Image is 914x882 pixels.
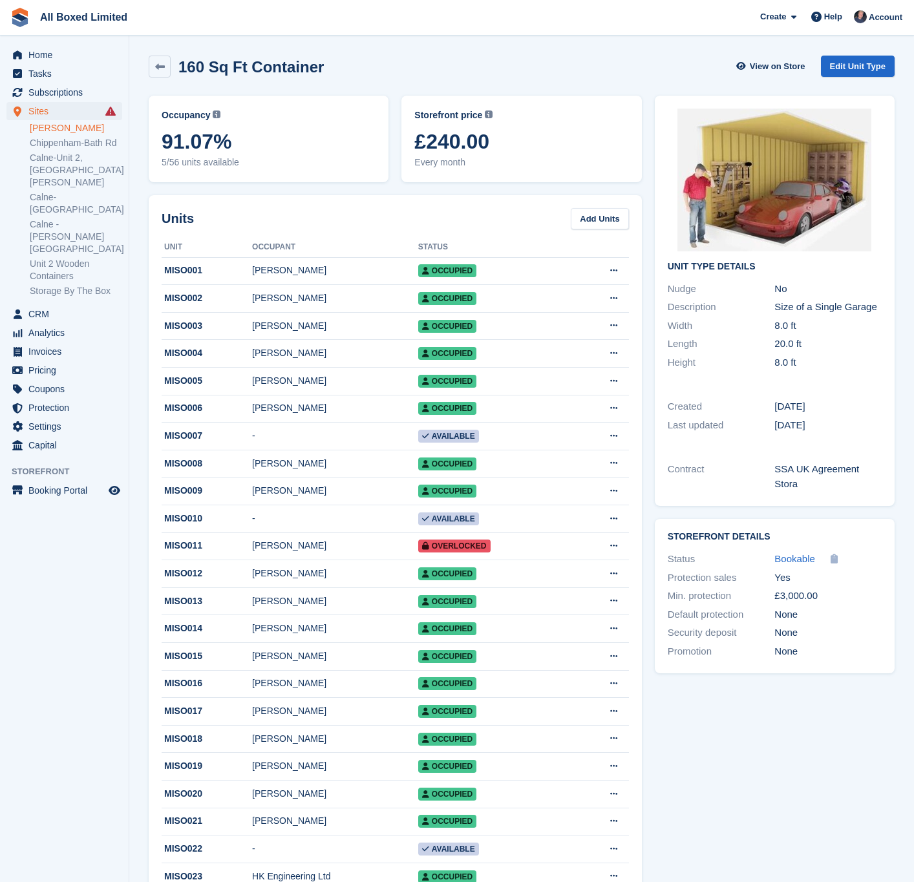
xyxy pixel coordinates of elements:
div: Length [668,337,775,352]
div: Default protection [668,607,775,622]
div: MISO004 [162,346,252,360]
a: menu [6,46,122,64]
div: [PERSON_NAME] [252,484,418,498]
span: Capital [28,436,106,454]
span: Occupied [418,677,476,690]
span: Occupied [418,650,476,663]
a: Bookable [774,552,815,567]
span: Occupied [418,485,476,498]
span: 5/56 units available [162,156,376,169]
div: None [774,607,882,622]
div: [PERSON_NAME] [252,264,418,277]
span: Available [418,430,479,443]
div: MISO022 [162,842,252,856]
span: Tasks [28,65,106,83]
div: MISO005 [162,374,252,388]
div: [PERSON_NAME] [252,732,418,746]
span: Occupied [418,760,476,773]
div: [DATE] [774,399,882,414]
img: icon-info-grey-7440780725fd019a000dd9b08b2336e03edf1995a4989e88bcd33f0948082b44.svg [213,110,220,118]
span: Coupons [28,380,106,398]
div: MISO006 [162,401,252,415]
div: [PERSON_NAME] [252,567,418,580]
span: Occupied [418,788,476,801]
div: Security deposit [668,625,775,640]
span: Analytics [28,324,106,342]
td: - [252,505,418,533]
a: menu [6,399,122,417]
div: [DATE] [774,418,882,433]
a: Preview store [107,483,122,498]
div: £3,000.00 [774,589,882,604]
a: Chippenham-Bath Rd [30,137,122,149]
span: Occupied [418,622,476,635]
a: Calne-[GEOGRAPHIC_DATA] [30,191,122,216]
div: 8.0 ft [774,355,882,370]
div: MISO013 [162,594,252,608]
div: MISO018 [162,732,252,746]
a: menu [6,65,122,83]
span: Occupied [418,457,476,470]
a: menu [6,305,122,323]
a: [PERSON_NAME] [30,122,122,134]
span: Occupied [418,567,476,580]
div: [PERSON_NAME] [252,677,418,690]
div: [PERSON_NAME] [252,346,418,360]
div: MISO017 [162,704,252,718]
div: MISO009 [162,484,252,498]
span: Occupied [418,347,476,360]
span: 91.07% [162,130,376,153]
span: Occupied [418,402,476,415]
div: [PERSON_NAME] [252,814,418,828]
span: Storefront [12,465,129,478]
a: menu [6,342,122,361]
span: Every month [414,156,628,169]
a: Storage By The Box [30,285,122,297]
div: [PERSON_NAME] [252,401,418,415]
div: [PERSON_NAME] [252,649,418,663]
span: Occupied [418,705,476,718]
div: MISO014 [162,622,252,635]
div: MISO008 [162,457,252,470]
span: Occupied [418,264,476,277]
span: Invoices [28,342,106,361]
div: Width [668,319,775,333]
a: menu [6,361,122,379]
span: Sites [28,102,106,120]
span: Occupied [418,375,476,388]
div: Size of a Single Garage [774,300,882,315]
h2: Unit Type details [668,262,882,272]
div: Yes [774,571,882,585]
div: Min. protection [668,589,775,604]
span: Available [418,843,479,856]
div: MISO020 [162,787,252,801]
div: MISO015 [162,649,252,663]
img: Dan Goss [854,10,867,23]
img: stora-icon-8386f47178a22dfd0bd8f6a31ec36ba5ce8667c1dd55bd0f319d3a0aa187defe.svg [10,8,30,27]
span: £240.00 [414,130,628,153]
i: Smart entry sync failures have occurred [105,106,116,116]
a: menu [6,83,122,101]
td: - [252,423,418,450]
div: Nudge [668,282,775,297]
span: Help [824,10,842,23]
div: [PERSON_NAME] [252,319,418,333]
span: Settings [28,417,106,436]
div: [PERSON_NAME] [252,622,418,635]
span: Pricing [28,361,106,379]
div: MISO002 [162,291,252,305]
div: No [774,282,882,297]
a: Add Units [571,208,628,229]
td: - [252,835,418,863]
a: menu [6,324,122,342]
span: Occupied [418,733,476,746]
div: MISO011 [162,539,252,552]
th: Status [418,237,571,258]
div: Status [668,552,775,567]
div: Promotion [668,644,775,659]
a: menu [6,481,122,499]
div: MISO021 [162,814,252,828]
a: Edit Unit Type [821,56,895,77]
div: [PERSON_NAME] [252,594,418,608]
a: menu [6,436,122,454]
